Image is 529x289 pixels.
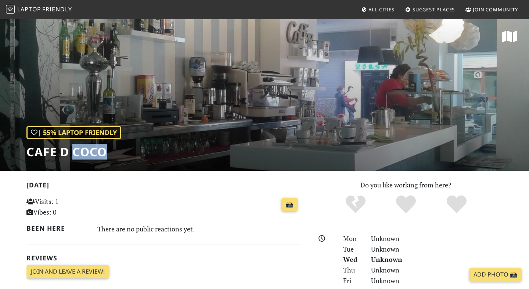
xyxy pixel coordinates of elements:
div: Unknown [367,275,507,286]
div: Unknown [367,254,507,265]
div: Unknown [367,244,507,255]
p: Visits: 1 Vibes: 0 [26,196,112,217]
a: LaptopFriendly LaptopFriendly [6,3,72,16]
div: Wed [339,254,367,265]
h2: [DATE] [26,181,301,192]
span: Friendly [42,5,72,13]
a: Suggest Places [402,3,458,16]
div: There are no public reactions yet. [97,223,301,235]
div: Unknown [367,265,507,275]
a: All Cities [358,3,397,16]
div: Fri [339,275,367,286]
div: Mon [339,233,367,244]
div: | 55% Laptop Friendly [26,126,121,139]
a: Join Community [463,3,521,16]
p: Do you like working from here? [309,180,503,190]
div: No [330,194,381,215]
div: Tue [339,244,367,255]
div: Yes [381,194,431,215]
img: LaptopFriendly [6,5,15,14]
h2: Reviews [26,254,301,262]
span: Suggest Places [413,6,455,13]
a: 📸 [281,198,298,212]
span: All Cities [368,6,395,13]
a: Join and leave a review! [26,265,109,279]
div: Unknown [367,233,507,244]
div: Thu [339,265,367,275]
span: Join Community [473,6,518,13]
div: Definitely! [431,194,482,215]
span: Laptop [17,5,41,13]
h2: Been here [26,224,89,232]
h1: Cafe D Coco [26,145,121,159]
a: Add Photo 📸 [469,268,522,282]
